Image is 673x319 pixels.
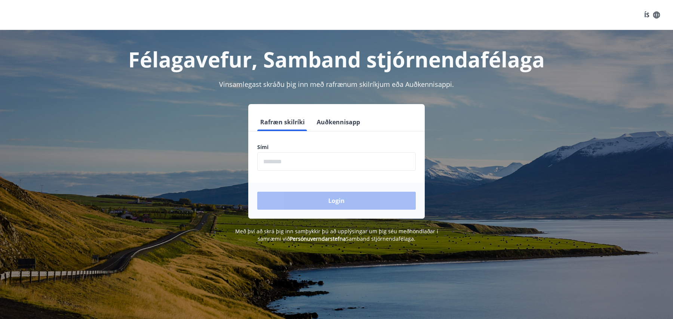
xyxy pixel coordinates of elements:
[235,228,438,242] span: Með því að skrá þig inn samþykkir þú að upplýsingar um þig séu meðhöndlaðar í samræmi við Samband...
[257,113,308,131] button: Rafræn skilríki
[257,143,416,151] label: Sími
[640,8,664,22] button: ÍS
[219,80,454,89] span: Vinsamlegast skráðu þig inn með rafrænum skilríkjum eða Auðkennisappi.
[314,113,363,131] button: Auðkennisapp
[76,45,597,73] h1: Félagavefur, Samband stjórnendafélaga
[290,235,346,242] a: Persónuverndarstefna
